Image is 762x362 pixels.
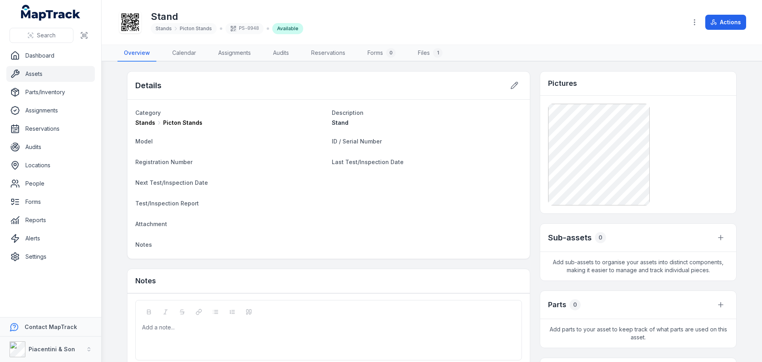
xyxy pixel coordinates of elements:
[332,109,364,116] span: Description
[361,45,402,62] a: Forms0
[135,241,152,248] span: Notes
[6,121,95,137] a: Reservations
[135,275,156,287] h3: Notes
[548,232,592,243] h2: Sub-assets
[6,249,95,265] a: Settings
[135,109,161,116] span: Category
[6,212,95,228] a: Reports
[595,232,606,243] div: 0
[305,45,352,62] a: Reservations
[6,230,95,246] a: Alerts
[6,139,95,155] a: Audits
[135,221,167,227] span: Attachment
[6,194,95,210] a: Forms
[29,346,75,352] strong: Piacentini & Son
[267,45,295,62] a: Audits
[272,23,303,34] div: Available
[135,80,162,91] h2: Details
[135,138,153,145] span: Model
[386,48,396,58] div: 0
[6,48,95,64] a: Dashboard
[166,45,202,62] a: Calendar
[6,103,95,118] a: Assignments
[548,299,566,310] h3: Parts
[163,119,202,127] span: Picton Stands
[332,159,404,165] span: Last Test/Inspection Date
[548,78,577,89] h3: Pictures
[21,5,81,21] a: MapTrack
[6,66,95,82] a: Assets
[6,84,95,100] a: Parts/Inventory
[180,25,212,32] span: Picton Stands
[332,119,348,126] span: Stand
[135,179,208,186] span: Next Test/Inspection Date
[705,15,746,30] button: Actions
[6,176,95,192] a: People
[540,319,736,348] span: Add parts to your asset to keep track of what parts are used on this asset.
[570,299,581,310] div: 0
[135,119,155,127] span: Stands
[412,45,449,62] a: Files1
[433,48,443,58] div: 1
[117,45,156,62] a: Overview
[135,200,199,207] span: Test/Inspection Report
[156,25,172,32] span: Stands
[135,159,192,165] span: Registration Number
[540,252,736,281] span: Add sub-assets to organise your assets into distinct components, making it easier to manage and t...
[10,28,73,43] button: Search
[151,10,303,23] h1: Stand
[37,31,56,39] span: Search
[6,157,95,173] a: Locations
[212,45,257,62] a: Assignments
[25,323,77,330] strong: Contact MapTrack
[225,23,264,34] div: PS-0948
[332,138,382,145] span: ID / Serial Number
